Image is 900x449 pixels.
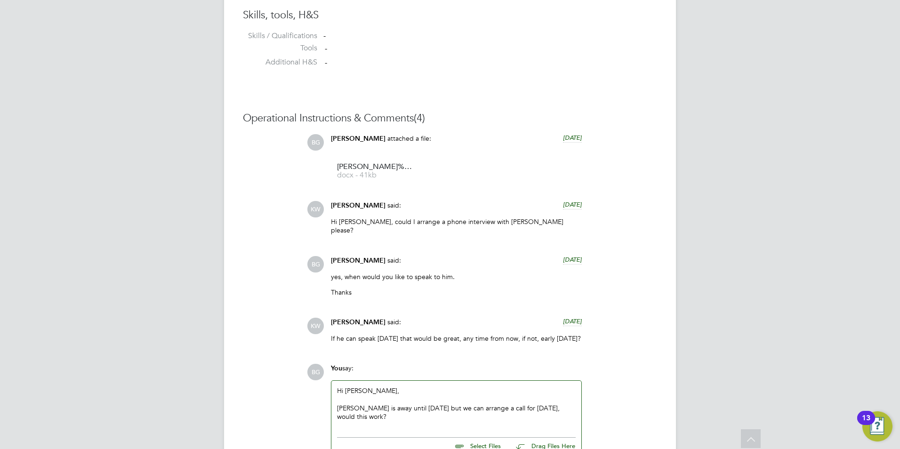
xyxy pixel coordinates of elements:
[307,318,324,334] span: KW
[331,273,582,281] p: yes, when would you like to speak to him.
[307,201,324,217] span: KW
[331,257,386,265] span: [PERSON_NAME]
[243,57,317,67] label: Additional H&S
[414,112,425,124] span: (4)
[331,364,342,372] span: You
[337,386,576,427] div: Hi [PERSON_NAME],
[387,256,401,265] span: said:
[563,134,582,142] span: [DATE]
[387,201,401,209] span: said:
[337,404,576,421] div: [PERSON_NAME] is away until [DATE] but we can arrange a call for [DATE], would this work?
[307,256,324,273] span: BG
[243,43,317,53] label: Tools
[563,200,582,208] span: [DATE]
[563,256,582,264] span: [DATE]
[307,364,324,380] span: BG
[337,163,412,179] a: [PERSON_NAME]%20Riley_ docx - 41kb
[337,163,412,170] span: [PERSON_NAME]%20Riley_
[323,31,657,41] div: -
[325,44,327,53] span: -
[331,135,386,143] span: [PERSON_NAME]
[331,201,386,209] span: [PERSON_NAME]
[331,334,582,343] p: If he can speak [DATE] that would be great, any time from now, if not, early [DATE]?
[331,318,386,326] span: [PERSON_NAME]
[563,317,582,325] span: [DATE]
[331,217,582,234] p: Hi [PERSON_NAME], could I arrange a phone interview with [PERSON_NAME] please?
[331,288,582,297] p: Thanks
[243,8,657,22] h3: Skills, tools, H&S
[862,418,870,430] div: 13
[862,411,892,441] button: Open Resource Center, 13 new notifications
[325,58,327,67] span: -
[331,364,582,380] div: say:
[337,172,412,179] span: docx - 41kb
[387,318,401,326] span: said:
[243,112,657,125] h3: Operational Instructions & Comments
[307,134,324,151] span: BG
[387,134,431,143] span: attached a file:
[243,31,317,41] label: Skills / Qualifications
